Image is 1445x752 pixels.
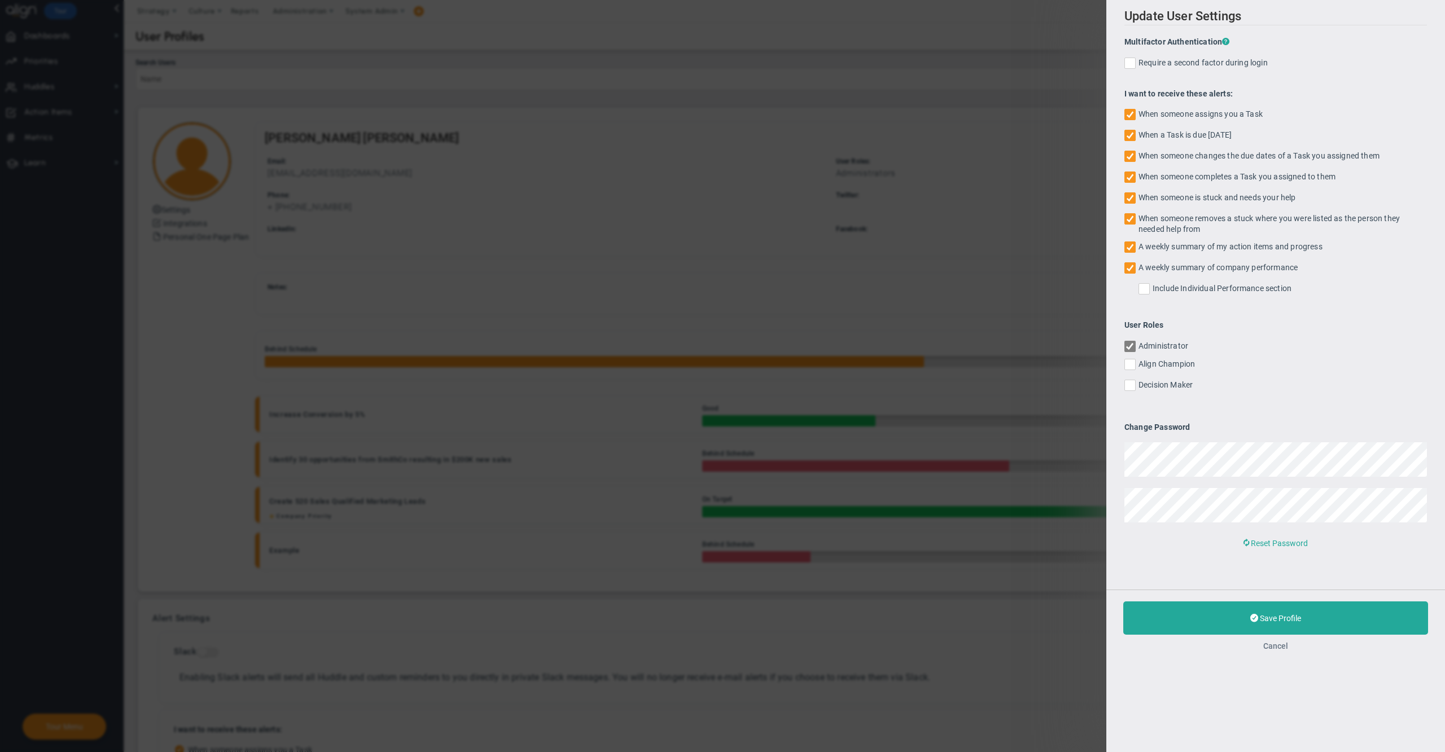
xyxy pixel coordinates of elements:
button: Save Profile [1123,601,1428,635]
label: When someone is stuck and needs your help [1124,192,1427,206]
label: Align Champion [1124,359,1427,373]
label: When a Task is due [DATE] [1124,130,1427,144]
label: When someone assigns you a Task [1124,109,1427,123]
label: When someone completes a Task you assigned to them [1124,171,1427,186]
label: When someone removes a stuck where you were listed as the person they needed help from [1124,213,1427,235]
h4: Change Password [1124,422,1427,432]
h4: I want to receive these alerts: [1124,89,1427,99]
span: Save Profile [1260,614,1301,623]
h2: Update User Settings [1124,9,1427,25]
label: You cannot remove yourself from the Administrator role. [1124,341,1427,352]
span: Reset Password [1251,539,1308,548]
label: A weekly summary of my action items and progress [1124,241,1427,256]
label: Require a second factor during login [1124,58,1427,72]
button: Cancel [1263,641,1288,650]
button: Reset Password [1124,534,1427,552]
label: When someone changes the due dates of a Task you assigned them [1124,151,1427,165]
label: Decision Maker [1124,380,1427,394]
h4: Multifactor Authentication [1124,37,1427,47]
h4: User Roles [1124,320,1427,330]
span: Administrator [1139,341,1188,352]
label: Include Individual Performance section [1139,283,1427,297]
label: A weekly summary of company performance [1124,262,1427,276]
